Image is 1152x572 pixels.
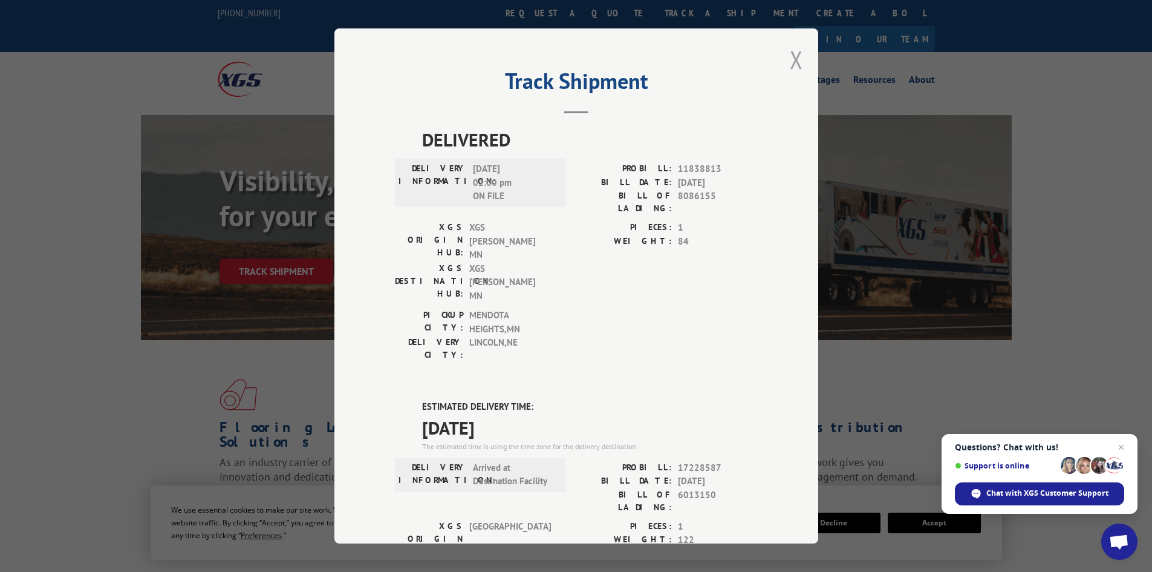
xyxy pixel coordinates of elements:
button: Close modal [790,44,803,76]
span: 84 [678,235,758,249]
label: BILL OF LADING: [576,189,672,215]
h2: Track Shipment [395,73,758,96]
label: DELIVERY INFORMATION: [399,461,467,488]
div: The estimated time is using the time zone for the delivery destination. [422,441,758,452]
span: 6013150 [678,488,758,514]
label: WEIGHT: [576,235,672,249]
label: PIECES: [576,221,672,235]
label: XGS DESTINATION HUB: [395,262,463,303]
span: XGS [PERSON_NAME] MN [469,221,551,262]
label: XGS ORIGIN HUB: [395,520,463,558]
span: [GEOGRAPHIC_DATA] [469,520,551,558]
span: [DATE] [678,475,758,488]
span: Chat with XGS Customer Support [986,488,1108,499]
span: Arrived at Destination Facility [473,461,555,488]
span: Support is online [955,461,1056,470]
span: [DATE] [678,176,758,190]
label: BILL DATE: [576,475,672,488]
span: 1 [678,520,758,534]
span: 1 [678,221,758,235]
label: PROBILL: [576,162,672,176]
label: ESTIMATED DELIVERY TIME: [422,400,758,414]
label: XGS ORIGIN HUB: [395,221,463,262]
span: MENDOTA HEIGHTS , MN [469,309,551,336]
a: Open chat [1101,524,1137,560]
span: 11838813 [678,162,758,176]
label: BILL DATE: [576,176,672,190]
label: DELIVERY INFORMATION: [399,162,467,203]
label: BILL OF LADING: [576,488,672,514]
span: [DATE] 02:00 pm ON FILE [473,162,555,203]
span: LINCOLN , NE [469,336,551,361]
span: 17228587 [678,461,758,475]
span: DELIVERED [422,126,758,153]
label: PIECES: [576,520,672,534]
label: PROBILL: [576,461,672,475]
span: [DATE] [422,414,758,441]
span: 122 [678,533,758,547]
label: PICKUP CITY: [395,309,463,336]
label: DELIVERY CITY: [395,336,463,361]
span: 8086155 [678,189,758,215]
span: Questions? Chat with us! [955,442,1124,452]
label: WEIGHT: [576,533,672,547]
span: XGS [PERSON_NAME] MN [469,262,551,303]
span: Chat with XGS Customer Support [955,482,1124,505]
